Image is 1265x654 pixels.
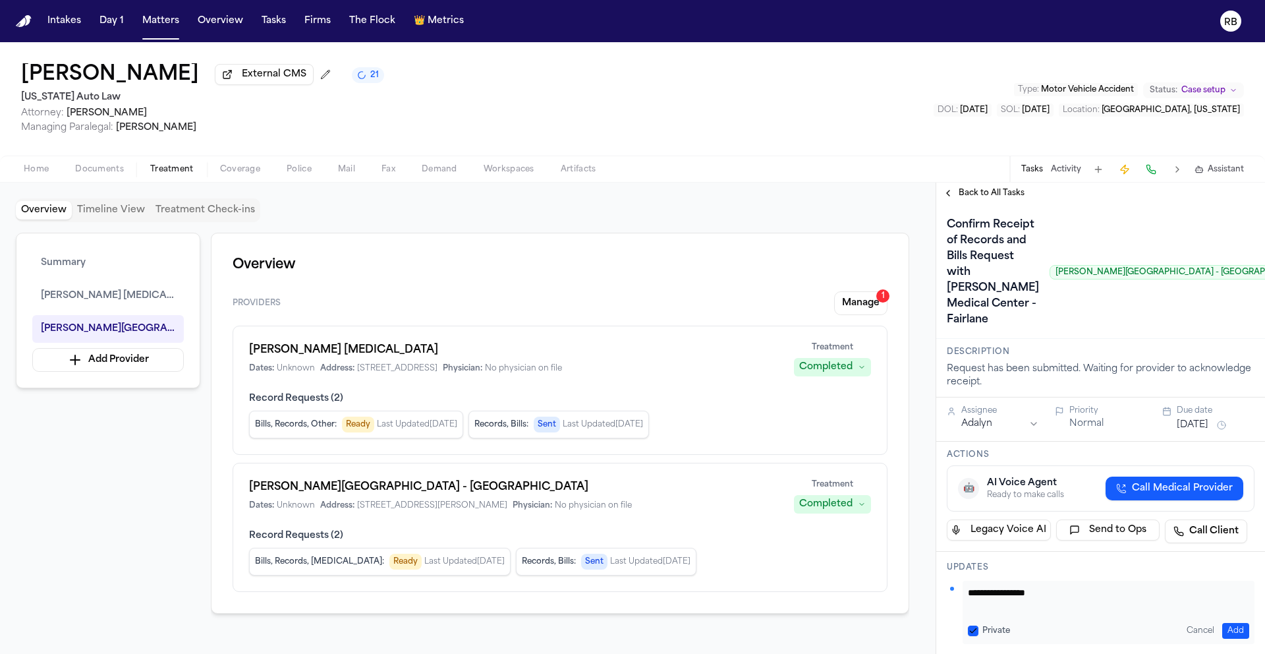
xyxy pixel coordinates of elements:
span: External CMS [242,68,306,81]
span: Records, Bills : [474,419,528,430]
button: Add Provider [32,348,184,372]
span: [STREET_ADDRESS][PERSON_NAME] [357,500,507,511]
button: Legacy Voice AI [947,520,1051,541]
span: Attorney: [21,108,64,118]
span: [GEOGRAPHIC_DATA], [US_STATE] [1102,106,1240,114]
button: 21 active tasks [352,67,384,83]
button: Overview [192,9,248,33]
span: 21 [370,70,379,80]
span: Documents [75,164,124,175]
button: Tasks [1021,164,1043,175]
button: Edit Location: Dearborn, Michigan [1059,104,1244,117]
button: Tasks [256,9,291,33]
span: Metrics [428,15,464,28]
span: [DATE] [960,106,988,114]
span: [PERSON_NAME][GEOGRAPHIC_DATA] - [GEOGRAPHIC_DATA] [41,321,175,337]
button: Completed [794,495,871,514]
span: Ready [389,554,422,570]
button: Add [1222,623,1249,639]
div: Assignee [961,405,1039,416]
span: Fax [381,164,395,175]
button: Intakes [42,9,86,33]
span: [PERSON_NAME] [116,123,196,133]
span: Workspaces [484,164,534,175]
button: Edit matter name [21,63,199,87]
span: Physician: [443,363,482,374]
div: Completed [799,498,853,511]
a: Matters [137,9,184,33]
button: Make a Call [1142,160,1160,179]
button: crownMetrics [408,9,469,33]
span: [PERSON_NAME] [MEDICAL_DATA] [41,288,175,304]
label: Private [982,626,1010,636]
button: [PERSON_NAME][GEOGRAPHIC_DATA] - [GEOGRAPHIC_DATA] [32,315,184,343]
button: The Flock [344,9,401,33]
a: Call Client [1165,520,1247,543]
button: Edit Type: Motor Vehicle Accident [1014,83,1138,96]
button: Edit DOL: 2025-09-03 [934,104,992,117]
span: Last Updated [DATE] [610,556,690,567]
button: Add Task [1089,160,1108,179]
button: Change status from Case setup [1143,82,1244,98]
span: [STREET_ADDRESS] [357,363,437,374]
span: DOL : [938,106,958,114]
span: Unknown [277,363,315,374]
h2: [US_STATE] Auto Law [21,90,384,105]
span: Treatment [812,342,853,353]
h3: Updates [947,562,1254,573]
button: Snooze task [1214,417,1229,433]
span: Artifacts [561,164,596,175]
div: Request has been submitted. Waiting for provider to acknowledge receipt. [947,363,1254,389]
span: Assistant [1208,164,1244,175]
span: No physician on file [485,363,562,374]
button: Treatment Check-ins [150,201,260,220]
div: Due date [1177,405,1254,416]
button: Assistant [1195,164,1244,175]
span: Call Medical Provider [1132,482,1233,495]
span: [PERSON_NAME] [67,108,147,118]
div: 1 [876,289,889,303]
button: Manage1 [834,291,887,315]
span: Motor Vehicle Accident [1041,86,1134,94]
span: Case setup [1181,85,1225,96]
span: Coverage [220,164,260,175]
h3: Actions [947,450,1254,460]
h3: Description [947,347,1254,357]
span: Last Updated [DATE] [377,419,457,430]
span: Treatment [150,164,194,175]
div: Priority [1069,405,1147,416]
span: crown [414,15,425,28]
img: Finch Logo [16,15,32,28]
span: Treatment [812,479,853,490]
span: Status: [1150,85,1177,96]
a: Home [16,15,32,28]
h1: [PERSON_NAME] [MEDICAL_DATA] [249,342,778,358]
span: [DATE] [1022,106,1050,114]
button: Call Medical Provider [1106,477,1243,500]
button: Timeline View [72,201,150,220]
span: Record Requests ( 2 ) [249,529,871,543]
span: Last Updated [DATE] [424,556,505,567]
span: Records, Bills : [522,556,576,567]
button: Back to All Tasks [936,188,1031,198]
span: Unknown [277,500,315,511]
button: Firms [299,9,336,33]
span: Providers [233,298,281,309]
button: Normal [1069,417,1104,431]
button: Cancel [1181,623,1220,639]
span: Mail [338,164,355,175]
span: Back to All Tasks [959,188,1025,198]
h1: Overview [233,254,887,276]
text: RB [1224,18,1237,27]
button: Send to Ops [1056,520,1160,541]
button: Completed [794,358,871,376]
span: SOL : [1001,106,1020,114]
h1: [PERSON_NAME] [21,63,199,87]
span: Police [287,164,312,175]
span: Bills, Records, [MEDICAL_DATA] : [255,556,384,567]
span: Ready [342,417,374,432]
